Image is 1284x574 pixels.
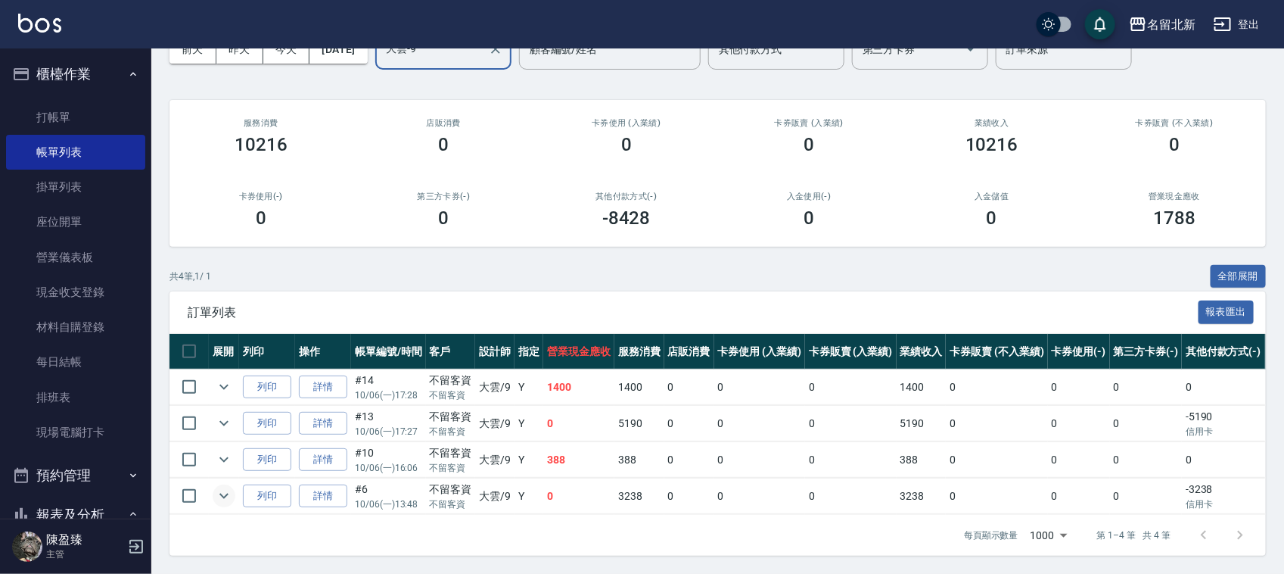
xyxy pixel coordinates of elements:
[209,334,239,370] th: 展開
[355,498,422,511] p: 10/06 (一) 13:48
[475,479,515,514] td: 大雲 /9
[243,412,291,435] button: 列印
[1048,406,1110,441] td: 0
[1182,479,1265,514] td: -3238
[213,412,235,435] button: expand row
[299,376,347,399] a: 詳情
[1199,304,1254,319] a: 報表匯出
[543,406,614,441] td: 0
[621,134,632,155] h3: 0
[371,118,518,128] h2: 店販消費
[475,334,515,370] th: 設計師
[1110,479,1183,514] td: 0
[299,485,347,508] a: 詳情
[213,485,235,507] button: expand row
[1110,370,1183,405] td: 0
[6,240,145,275] a: 營業儀表板
[169,36,216,64] button: 前天
[430,482,472,498] div: 不留客資
[1024,515,1073,556] div: 1000
[805,442,897,478] td: 0
[295,334,351,370] th: 操作
[714,442,806,478] td: 0
[714,406,806,441] td: 0
[6,495,145,535] button: 報表及分析
[6,135,145,170] a: 帳單列表
[299,412,347,435] a: 詳情
[515,370,543,405] td: Y
[919,118,1065,128] h2: 業績收入
[1085,9,1115,39] button: save
[12,532,42,562] img: Person
[515,479,543,514] td: Y
[243,376,291,399] button: 列印
[18,14,61,33] img: Logo
[964,529,1018,542] p: 每頁顯示數量
[1102,192,1248,201] h2: 營業現金應收
[309,36,367,64] button: [DATE]
[6,100,145,135] a: 打帳單
[351,334,426,370] th: 帳單編號/時間
[515,334,543,370] th: 指定
[1110,334,1183,370] th: 第三方卡券(-)
[664,334,714,370] th: 店販消費
[965,134,1018,155] h3: 10216
[959,37,983,61] button: Open
[188,305,1199,320] span: 訂單列表
[355,388,422,402] p: 10/06 (一) 17:28
[515,442,543,478] td: Y
[714,479,806,514] td: 0
[1048,334,1110,370] th: 卡券使用(-)
[213,448,235,471] button: expand row
[169,270,211,283] p: 共 4 筆, 1 / 1
[485,39,506,60] button: Clear
[543,479,614,514] td: 0
[515,406,543,441] td: Y
[243,448,291,472] button: 列印
[614,406,664,441] td: 5190
[614,334,664,370] th: 服務消費
[256,207,266,229] h3: 0
[1123,9,1202,40] button: 名留北新
[6,55,145,94] button: 櫃檯作業
[1169,134,1180,155] h3: 0
[1110,442,1183,478] td: 0
[355,425,422,438] p: 10/06 (一) 17:27
[1182,370,1265,405] td: 0
[1182,442,1265,478] td: 0
[1048,479,1110,514] td: 0
[897,334,947,370] th: 業績收入
[805,334,897,370] th: 卡券販賣 (入業績)
[664,442,714,478] td: 0
[430,445,472,461] div: 不留客資
[1182,334,1265,370] th: 其他付款方式(-)
[6,204,145,239] a: 座位開單
[351,442,426,478] td: #10
[946,442,1047,478] td: 0
[1102,118,1248,128] h2: 卡券販賣 (不入業績)
[235,134,288,155] h3: 10216
[664,370,714,405] td: 0
[553,118,700,128] h2: 卡券使用 (入業績)
[714,334,806,370] th: 卡券使用 (入業績)
[543,370,614,405] td: 1400
[1208,11,1266,39] button: 登出
[736,192,883,201] h2: 入金使用(-)
[614,442,664,478] td: 388
[6,380,145,415] a: 排班表
[1199,301,1254,324] button: 報表匯出
[897,370,947,405] td: 1400
[351,406,426,441] td: #13
[1048,442,1110,478] td: 0
[475,442,515,478] td: 大雲 /9
[188,192,334,201] h2: 卡券使用(-)
[239,334,295,370] th: 列印
[1110,406,1183,441] td: 0
[430,388,472,402] p: 不留客資
[614,479,664,514] td: 3238
[664,406,714,441] td: 0
[426,334,476,370] th: 客戶
[1048,370,1110,405] td: 0
[897,406,947,441] td: 5190
[1211,265,1267,289] button: 全部展開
